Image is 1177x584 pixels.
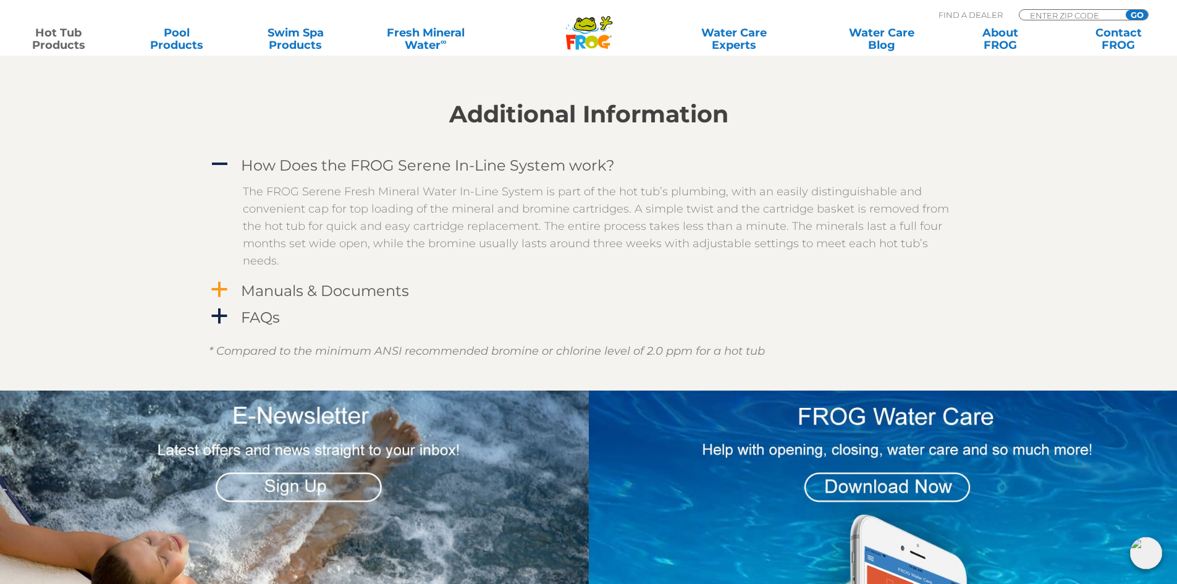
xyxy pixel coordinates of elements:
a: Fresh MineralWater∞ [368,27,483,51]
a: a FAQs [209,306,969,329]
p: Find A Dealer [939,9,1003,20]
a: Hot TubProducts [12,27,104,51]
p: The FROG Serene Fresh Mineral Water In-Line System is part of the hot tub’s plumbing, with an eas... [243,183,953,269]
h4: FAQs [241,309,280,326]
em: * Compared to the minimum ANSI recommended bromine or chlorine level of 2.0 ppm for a hot tub [209,344,765,358]
img: openIcon [1130,537,1162,569]
a: PoolProducts [131,27,223,51]
a: AboutFROG [954,27,1046,51]
h4: How Does the FROG Serene In-Line System work? [241,157,615,174]
input: Zip Code Form [1029,10,1112,20]
a: ContactFROG [1073,27,1165,51]
a: a Manuals & Documents [209,279,969,302]
span: A [210,155,229,174]
span: a [210,307,229,326]
a: A How Does the FROG Serene In-Line System work? [209,154,969,177]
sup: ∞ [441,36,447,46]
span: a [210,281,229,299]
a: Water CareBlog [835,27,927,51]
h2: Additional Information [209,101,969,128]
a: Swim SpaProducts [250,27,342,51]
a: Water CareExperts [659,27,809,51]
h4: Manuals & Documents [241,282,409,299]
input: GO [1126,10,1148,20]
